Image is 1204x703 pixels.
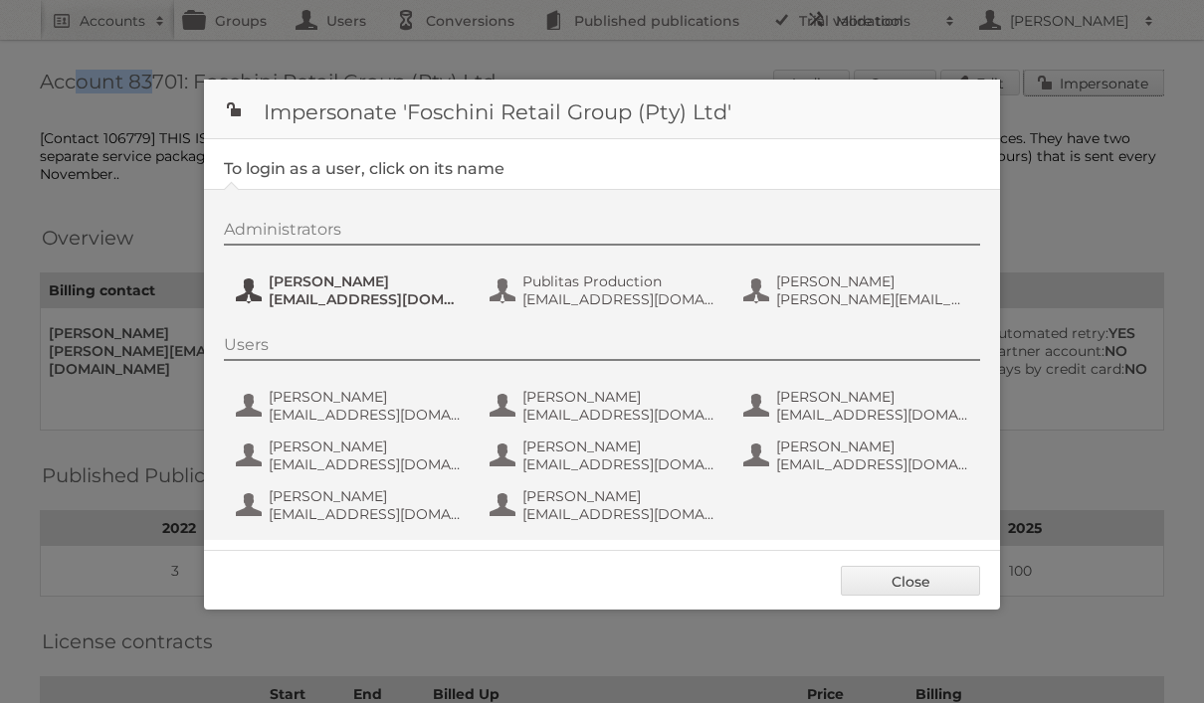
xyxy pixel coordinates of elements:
button: [PERSON_NAME] [EMAIL_ADDRESS][DOMAIN_NAME] [234,386,468,426]
h1: Impersonate 'Foschini Retail Group (Pty) Ltd' [204,80,1000,139]
button: Publitas Production [EMAIL_ADDRESS][DOMAIN_NAME] [488,270,721,310]
span: [EMAIL_ADDRESS][DOMAIN_NAME] [522,455,715,473]
button: [PERSON_NAME] [EMAIL_ADDRESS][DOMAIN_NAME] [488,386,721,426]
button: [PERSON_NAME] [PERSON_NAME][EMAIL_ADDRESS][DOMAIN_NAME] [741,270,975,310]
span: [PERSON_NAME] [269,272,462,290]
span: [PERSON_NAME] [522,438,715,455]
span: [EMAIL_ADDRESS][DOMAIN_NAME] [776,455,969,473]
div: Administrators [224,220,980,246]
span: [EMAIL_ADDRESS][DOMAIN_NAME] [776,406,969,424]
legend: To login as a user, click on its name [224,159,504,178]
button: [PERSON_NAME] [EMAIL_ADDRESS][DOMAIN_NAME] [234,270,468,310]
button: [PERSON_NAME] [EMAIL_ADDRESS][DOMAIN_NAME] [234,485,468,525]
span: [PERSON_NAME] [522,487,715,505]
span: [EMAIL_ADDRESS][DOMAIN_NAME] [522,406,715,424]
span: [EMAIL_ADDRESS][DOMAIN_NAME] [522,290,715,308]
a: Close [841,566,980,596]
span: [PERSON_NAME] [522,388,715,406]
span: [PERSON_NAME] [269,388,462,406]
button: [PERSON_NAME] [EMAIL_ADDRESS][DOMAIN_NAME] [741,436,975,475]
span: [EMAIL_ADDRESS][DOMAIN_NAME] [269,290,462,308]
span: [PERSON_NAME][EMAIL_ADDRESS][DOMAIN_NAME] [776,290,969,308]
span: [PERSON_NAME] [269,487,462,505]
span: [EMAIL_ADDRESS][DOMAIN_NAME] [269,505,462,523]
span: [PERSON_NAME] [269,438,462,455]
button: [PERSON_NAME] [EMAIL_ADDRESS][DOMAIN_NAME] [234,436,468,475]
span: [EMAIL_ADDRESS][DOMAIN_NAME] [269,406,462,424]
button: [PERSON_NAME] [EMAIL_ADDRESS][DOMAIN_NAME] [741,386,975,426]
span: [EMAIL_ADDRESS][DOMAIN_NAME] [269,455,462,473]
span: [PERSON_NAME] [776,272,969,290]
button: [PERSON_NAME] [EMAIL_ADDRESS][DOMAIN_NAME] [488,436,721,475]
span: [PERSON_NAME] [776,388,969,406]
div: Users [224,335,980,361]
span: [PERSON_NAME] [776,438,969,455]
span: Publitas Production [522,272,715,290]
span: [EMAIL_ADDRESS][DOMAIN_NAME] [522,505,715,523]
button: [PERSON_NAME] [EMAIL_ADDRESS][DOMAIN_NAME] [488,485,721,525]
